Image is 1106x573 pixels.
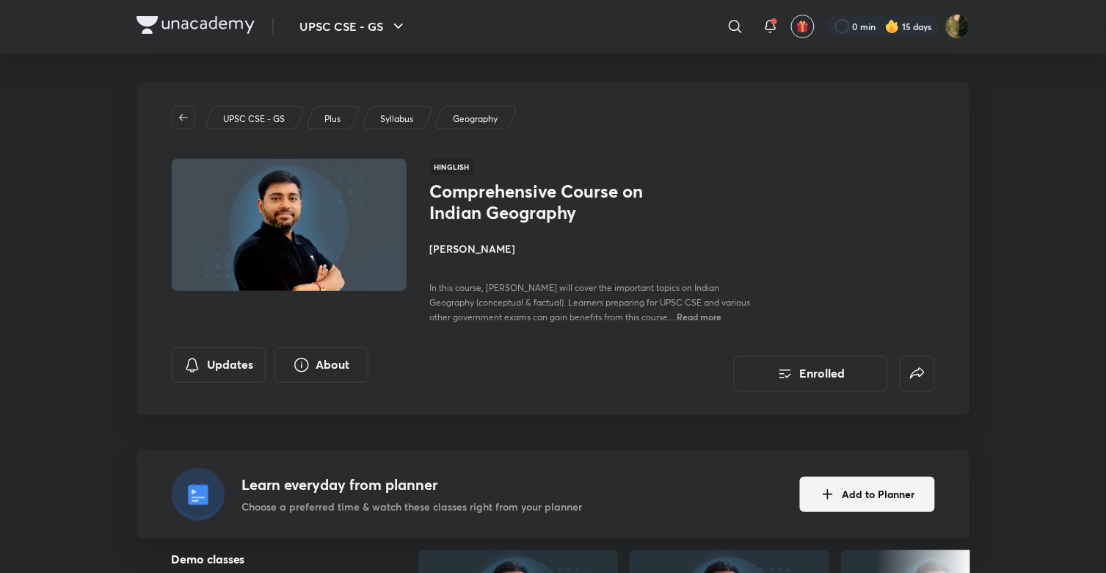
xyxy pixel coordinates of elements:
[172,550,371,568] h5: Demo classes
[450,112,500,126] a: Geography
[242,499,583,514] p: Choose a preferred time & watch these classes right from your planner
[220,112,287,126] a: UPSC CSE - GS
[885,19,900,34] img: streak
[800,477,935,512] button: Add to Planner
[945,14,970,39] img: Ruhi Chi
[453,112,498,126] p: Geography
[274,347,368,383] button: About
[377,112,415,126] a: Syllabus
[900,356,935,392] button: false
[169,157,408,292] img: Thumbnail
[677,311,722,322] span: Read more
[321,112,343,126] a: Plus
[137,16,255,34] img: Company Logo
[430,241,759,256] h4: [PERSON_NAME]
[734,356,888,392] button: Enrolled
[223,112,285,126] p: UPSC CSE - GS
[791,15,815,38] button: avatar
[796,20,810,33] img: avatar
[291,12,416,41] button: UPSC CSE - GS
[324,112,341,126] p: Plus
[172,347,266,383] button: Updates
[380,112,413,126] p: Syllabus
[430,282,751,322] span: In this course, [PERSON_NAME] will cover the important topics on Indian Geography (conceptual & f...
[430,181,670,223] h1: Comprehensive Course on Indian Geography
[430,159,474,175] span: Hinglish
[137,16,255,37] a: Company Logo
[242,474,583,496] h4: Learn everyday from planner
